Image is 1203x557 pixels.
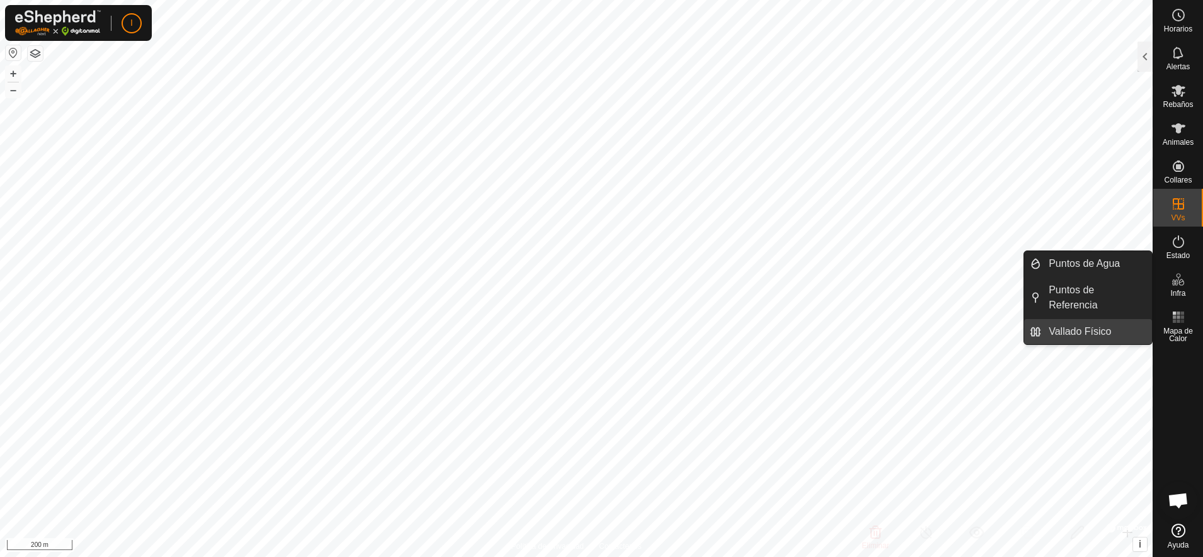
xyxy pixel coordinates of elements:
[28,46,43,61] button: Capas del Mapa
[599,541,641,552] a: Contáctenos
[1156,327,1200,342] span: Mapa de Calor
[1024,278,1152,318] li: Puntos de Referencia
[1139,539,1141,549] span: i
[1164,176,1192,184] span: Collares
[1163,138,1194,146] span: Animales
[1041,278,1152,318] a: Puntos de Referencia
[6,66,21,81] button: +
[1133,537,1147,551] button: i
[15,10,101,36] img: Logo Gallagher
[1049,324,1111,339] span: Vallado Físico
[1163,101,1193,108] span: Rebaños
[1166,252,1190,259] span: Estado
[1041,319,1152,344] a: Vallado Físico
[6,82,21,98] button: –
[1171,214,1185,222] span: VVs
[1166,63,1190,70] span: Alertas
[1160,481,1197,519] div: Chat abierto
[1041,251,1152,276] a: Puntos de Agua
[130,16,133,30] span: I
[1049,256,1120,271] span: Puntos de Agua
[1168,541,1189,549] span: Ayuda
[1164,25,1192,33] span: Horarios
[1153,519,1203,554] a: Ayuda
[1024,319,1152,344] li: Vallado Físico
[1049,283,1144,313] span: Puntos de Referencia
[1170,290,1185,297] span: Infra
[511,541,584,552] a: Política de Privacidad
[1024,251,1152,276] li: Puntos de Agua
[6,45,21,60] button: Restablecer Mapa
